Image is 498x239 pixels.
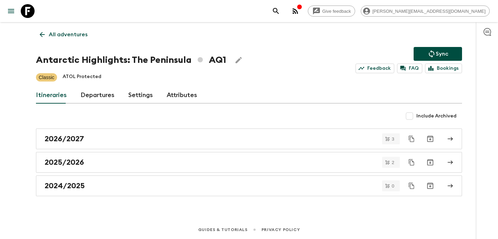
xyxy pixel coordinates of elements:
[423,155,437,169] button: Archive
[36,175,462,196] a: 2024/2025
[319,9,355,14] span: Give feedback
[397,64,422,73] a: FAQ
[4,4,18,18] button: menu
[36,53,226,67] h1: Antarctic Highlights: The Peninsula AQ1
[405,180,418,192] button: Duplicate
[36,152,462,173] a: 2025/2026
[308,6,355,17] a: Give feedback
[49,30,87,39] p: All adventures
[436,50,448,58] p: Sync
[45,181,85,190] h2: 2024/2025
[423,179,437,193] button: Archive
[36,128,462,149] a: 2026/2027
[39,74,54,81] p: Classic
[405,156,418,169] button: Duplicate
[232,53,246,67] button: Edit Adventure Title
[405,133,418,145] button: Duplicate
[361,6,490,17] div: [PERSON_NAME][EMAIL_ADDRESS][DOMAIN_NAME]
[45,158,84,167] h2: 2025/2026
[261,226,300,233] a: Privacy Policy
[128,87,153,104] a: Settings
[414,47,462,61] button: Sync adventure departures to the booking engine
[81,87,114,104] a: Departures
[388,137,398,141] span: 3
[369,9,489,14] span: [PERSON_NAME][EMAIL_ADDRESS][DOMAIN_NAME]
[425,64,462,73] a: Bookings
[356,64,394,73] a: Feedback
[63,73,101,82] p: ATOL Protected
[423,132,437,146] button: Archive
[416,113,456,119] span: Include Archived
[388,184,398,188] span: 0
[198,226,248,233] a: Guides & Tutorials
[167,87,197,104] a: Attributes
[36,87,67,104] a: Itineraries
[269,4,283,18] button: search adventures
[45,134,84,143] h2: 2026/2027
[388,160,398,165] span: 2
[36,28,91,41] a: All adventures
